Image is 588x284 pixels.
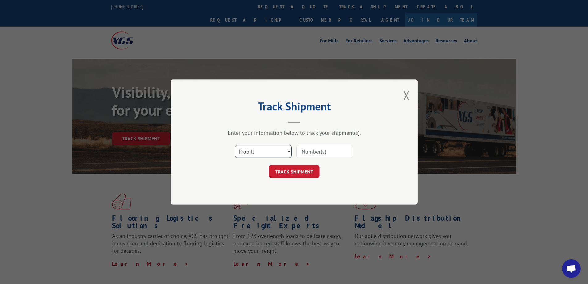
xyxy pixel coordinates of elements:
[403,87,410,104] button: Close modal
[562,259,581,278] div: Open chat
[202,129,387,136] div: Enter your information below to track your shipment(s).
[296,145,353,158] input: Number(s)
[269,165,319,178] button: TRACK SHIPMENT
[202,102,387,114] h2: Track Shipment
